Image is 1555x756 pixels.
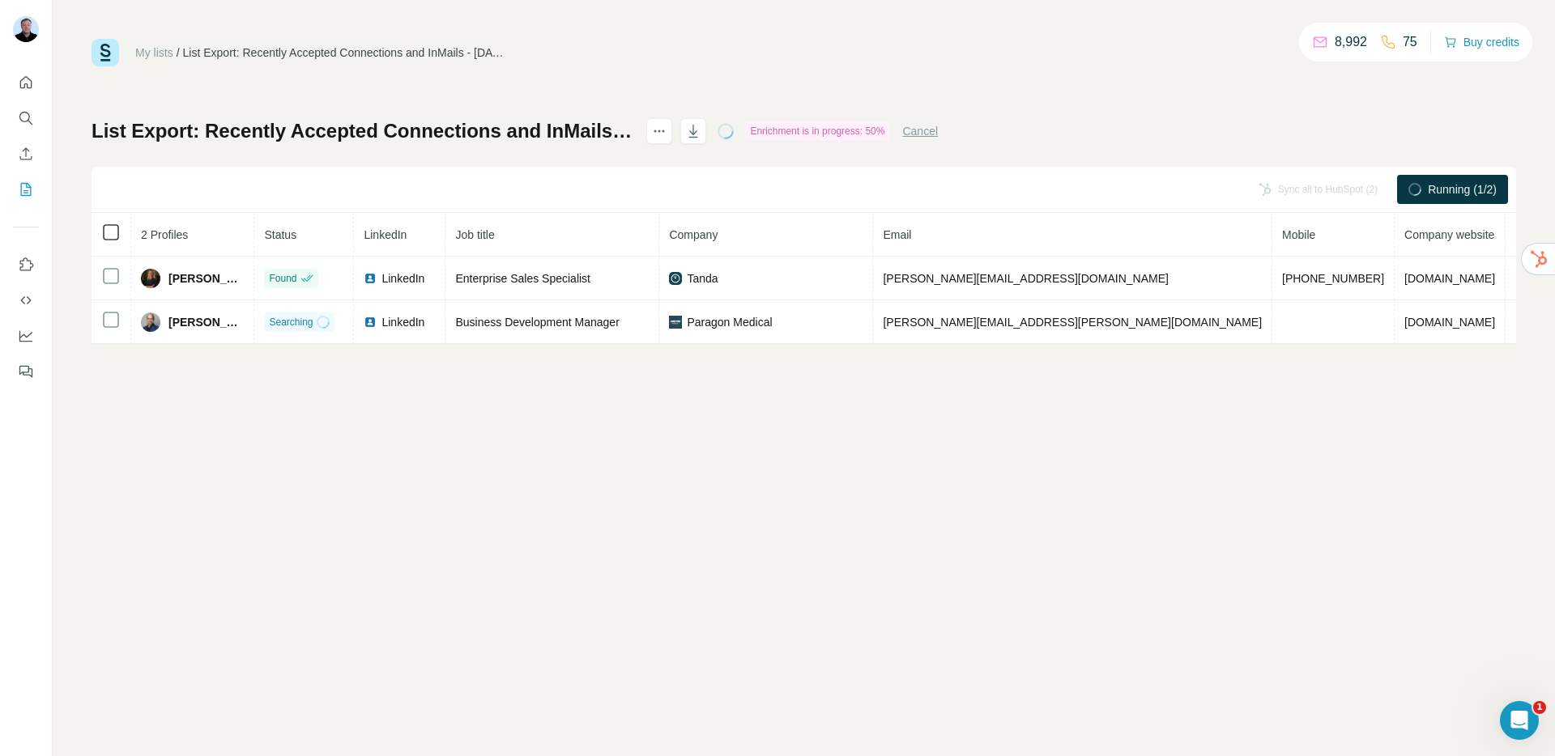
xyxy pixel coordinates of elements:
img: Avatar [13,16,39,42]
span: LinkedIn [364,228,407,241]
li: / [177,45,180,61]
div: List Export: Recently Accepted Connections and InMails - [DATE] 18:32 [183,45,507,61]
span: [PERSON_NAME][EMAIL_ADDRESS][PERSON_NAME][DOMAIN_NAME] [883,316,1262,329]
iframe: Intercom live chat [1500,701,1539,740]
span: 1 [1533,701,1546,714]
span: Company [669,228,718,241]
span: [PERSON_NAME] [168,270,244,287]
button: Feedback [13,357,39,386]
button: Search [13,104,39,133]
span: LinkedIn [381,270,424,287]
button: Use Surfe on LinkedIn [13,250,39,279]
a: My lists [135,46,173,59]
span: [PERSON_NAME] [168,314,244,330]
button: My lists [13,175,39,204]
span: [DOMAIN_NAME] [1404,272,1495,285]
p: 8,992 [1335,32,1367,52]
span: Paragon Medical [687,314,772,330]
div: Enrichment is in progress: 50% [745,121,889,141]
button: Dashboard [13,321,39,350]
span: Enterprise Sales Specialist [455,272,590,285]
button: actions [646,118,672,144]
img: company-logo [669,316,682,329]
span: Mobile [1282,228,1315,241]
span: LinkedIn [381,314,424,330]
button: Quick start [13,68,39,97]
img: Avatar [141,312,160,332]
img: company-logo [669,272,682,285]
span: Tanda [687,270,718,287]
img: Surfe Logo [92,39,119,66]
img: LinkedIn logo [364,316,377,329]
h1: List Export: Recently Accepted Connections and InMails - [DATE] 18:32 [92,118,632,144]
span: [DOMAIN_NAME] [1404,316,1495,329]
span: Company website [1404,228,1494,241]
span: [PERSON_NAME][EMAIL_ADDRESS][DOMAIN_NAME] [883,272,1168,285]
span: Email [883,228,911,241]
span: Searching [269,315,313,329]
span: [PHONE_NUMBER] [1282,272,1384,285]
img: LinkedIn logo [364,272,377,285]
span: Job title [455,228,494,241]
span: Found [269,271,296,286]
button: Use Surfe API [13,286,39,315]
img: Avatar [141,269,160,288]
button: Enrich CSV [13,139,39,168]
span: Status [264,228,296,241]
span: 2 Profiles [141,228,188,241]
span: Business Development Manager [455,316,619,329]
span: Running (1/2) [1428,181,1497,197]
button: Cancel [902,123,938,139]
p: 75 [1403,32,1417,52]
button: Buy credits [1444,31,1519,53]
